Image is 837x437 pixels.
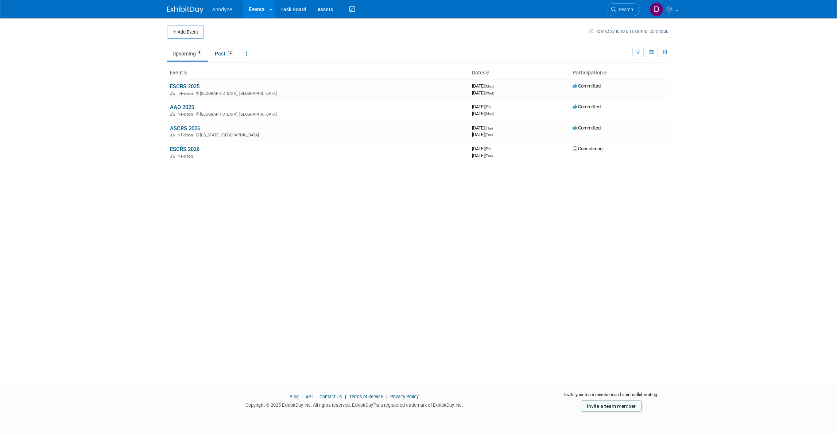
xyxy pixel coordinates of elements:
span: Committed [573,83,601,89]
th: Event [167,67,469,79]
span: In-Person [177,154,195,159]
span: 4 [196,50,202,55]
span: - [494,125,495,131]
button: Add Event [167,26,204,39]
a: API [306,394,313,399]
span: Search [616,7,633,12]
a: How to sync to an external calendar... [589,28,670,34]
span: (Wed) [485,91,494,95]
span: - [495,83,496,89]
a: ESCRS 2025 [170,83,199,90]
span: Committed [573,104,601,109]
div: [US_STATE], [GEOGRAPHIC_DATA] [170,132,466,138]
img: Dawn Jozwiak [650,3,663,16]
span: (Tue) [485,154,493,158]
span: (Tue) [485,133,493,137]
span: | [300,394,305,399]
sup: ® [373,402,376,406]
img: In-Person Event [170,133,175,136]
a: ASCRS 2026 [170,125,200,132]
span: 12 [226,50,234,55]
span: (Fri) [485,147,491,151]
span: [DATE] [472,90,494,96]
a: Past12 [209,47,239,61]
span: (Mon) [485,84,494,88]
img: In-Person Event [170,154,175,158]
div: Invite your team members and start collaborating: [553,392,670,403]
span: Committed [573,125,601,131]
a: Sort by Event Name [183,70,187,76]
span: Anodyne [212,7,232,12]
a: Blog [290,394,299,399]
span: In-Person [177,112,195,117]
span: | [384,394,389,399]
span: Considering [573,146,602,151]
span: [DATE] [472,111,494,116]
span: - [492,104,493,109]
img: In-Person Event [170,112,175,116]
span: [DATE] [472,104,493,109]
a: Invite a team member [581,400,642,412]
th: Participation [570,67,670,79]
a: ESCRS 2026 [170,146,199,152]
img: ExhibitDay [167,6,204,13]
span: [DATE] [472,125,495,131]
span: (Fri) [485,105,491,109]
span: [DATE] [472,132,493,137]
span: [DATE] [472,153,493,158]
a: Privacy Policy [390,394,419,399]
img: In-Person Event [170,91,175,95]
span: | [314,394,318,399]
a: Upcoming4 [167,47,208,61]
span: In-Person [177,91,195,96]
a: AAO 2025 [170,104,194,111]
a: Search [607,3,640,16]
a: Terms of Service [349,394,383,399]
span: (Thu) [485,126,493,130]
span: (Mon) [485,112,494,116]
span: - [492,146,493,151]
span: | [343,394,348,399]
div: [GEOGRAPHIC_DATA], [GEOGRAPHIC_DATA] [170,111,466,117]
a: Contact Us [319,394,342,399]
div: [GEOGRAPHIC_DATA], [GEOGRAPHIC_DATA] [170,90,466,96]
a: Sort by Participation Type [603,70,607,76]
a: Sort by Start Date [485,70,489,76]
span: In-Person [177,133,195,138]
span: [DATE] [472,83,496,89]
th: Dates [469,67,570,79]
div: Copyright © 2025 ExhibitDay, Inc. All rights reserved. ExhibitDay is a registered trademark of Ex... [167,400,542,409]
span: [DATE] [472,146,493,151]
